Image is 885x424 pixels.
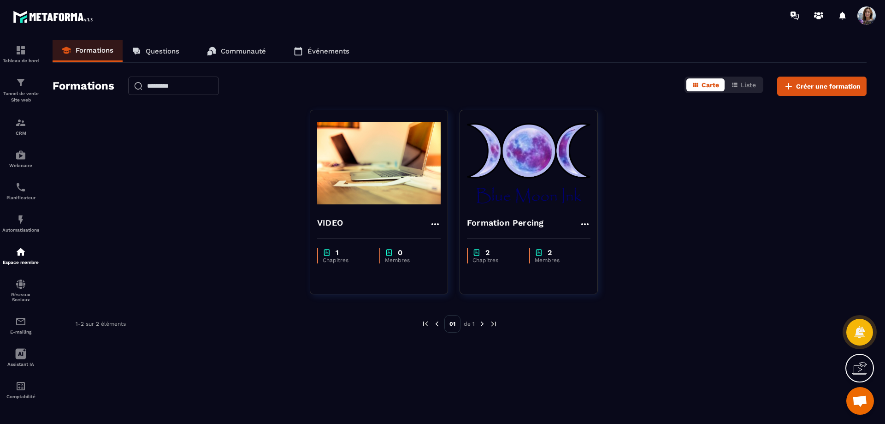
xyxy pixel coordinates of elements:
[317,117,441,209] img: formation-background
[464,320,475,328] p: de 1
[846,387,874,415] div: Ouvrir le chat
[467,216,543,229] h4: Formation Percing
[2,309,39,341] a: emailemailE-mailing
[284,40,359,62] a: Événements
[460,110,609,306] a: formation-backgroundFormation Percingchapter2Chapitreschapter2Membres
[2,70,39,110] a: formationformationTunnel de vente Site web
[13,8,96,25] img: logo
[2,260,39,265] p: Espace membre
[15,246,26,257] img: automations
[433,320,441,328] img: prev
[777,77,867,96] button: Créer une formation
[2,175,39,207] a: schedulerschedulerPlanificateur
[15,381,26,392] img: accountant
[2,90,39,103] p: Tunnel de vente Site web
[472,248,481,257] img: chapter
[2,163,39,168] p: Webinaire
[548,248,552,257] p: 2
[741,81,756,89] span: Liste
[53,77,114,96] h2: Formations
[310,110,460,306] a: formation-backgroundVIDEOchapter1Chapitreschapter0Membres
[444,315,460,333] p: 01
[2,131,39,136] p: CRM
[221,47,266,55] p: Communauté
[15,45,26,56] img: formation
[2,38,39,70] a: formationformationTableau de bord
[485,248,490,257] p: 2
[467,117,590,209] img: formation-background
[726,78,761,91] button: Liste
[323,257,370,263] p: Chapitres
[2,143,39,175] a: automationsautomationsWebinaire
[2,239,39,272] a: automationsautomationsEspace membre
[535,257,581,263] p: Membres
[323,248,331,257] img: chapter
[2,292,39,302] p: Réseaux Sociaux
[478,320,486,328] img: next
[2,341,39,374] a: Assistant IA
[15,149,26,161] img: automations
[146,47,179,55] p: Questions
[123,40,189,62] a: Questions
[2,195,39,200] p: Planificateur
[2,58,39,63] p: Tableau de bord
[76,46,113,54] p: Formations
[385,257,431,263] p: Membres
[15,117,26,128] img: formation
[796,82,861,91] span: Créer une formation
[53,40,123,62] a: Formations
[76,321,126,327] p: 1-2 sur 2 éléments
[2,227,39,233] p: Automatisations
[2,207,39,239] a: automationsautomationsAutomatisations
[2,110,39,143] a: formationformationCRM
[535,248,543,257] img: chapter
[307,47,349,55] p: Événements
[2,394,39,399] p: Comptabilité
[2,362,39,367] p: Assistant IA
[702,81,719,89] span: Carte
[385,248,393,257] img: chapter
[421,320,430,328] img: prev
[336,248,339,257] p: 1
[490,320,498,328] img: next
[398,248,402,257] p: 0
[317,216,343,229] h4: VIDEO
[15,77,26,88] img: formation
[15,279,26,290] img: social-network
[198,40,275,62] a: Communauté
[2,329,39,334] p: E-mailing
[686,78,725,91] button: Carte
[15,214,26,225] img: automations
[2,272,39,309] a: social-networksocial-networkRéseaux Sociaux
[2,374,39,406] a: accountantaccountantComptabilité
[15,182,26,193] img: scheduler
[15,316,26,327] img: email
[472,257,520,263] p: Chapitres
